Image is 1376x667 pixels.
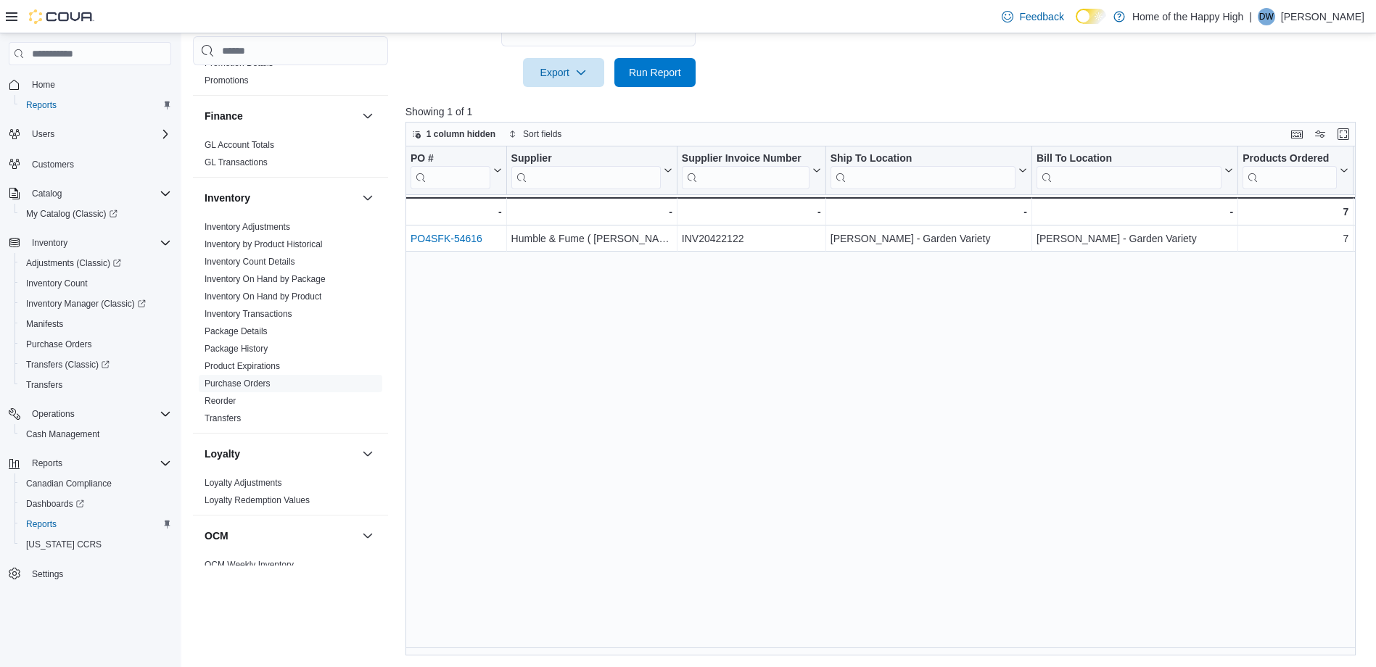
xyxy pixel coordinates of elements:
[359,189,376,207] button: Inventory
[26,455,68,472] button: Reports
[26,156,80,173] a: Customers
[205,291,321,302] span: Inventory On Hand by Product
[15,314,177,334] button: Manifests
[3,563,177,584] button: Settings
[20,336,98,353] a: Purchase Orders
[205,529,356,543] button: OCM
[20,376,68,394] a: Transfers
[205,360,280,372] span: Product Expirations
[32,188,62,199] span: Catalog
[3,124,177,144] button: Users
[15,494,177,514] a: Dashboards
[359,107,376,125] button: Finance
[205,256,295,268] span: Inventory Count Details
[205,559,294,571] span: OCM Weekly Inventory
[205,494,310,506] span: Loyalty Redemption Values
[26,185,171,202] span: Catalog
[205,191,250,205] h3: Inventory
[15,355,177,375] a: Transfers (Classic)
[205,447,240,461] h3: Loyalty
[20,536,171,553] span: Washington CCRS
[205,309,292,319] a: Inventory Transactions
[26,234,171,252] span: Inventory
[193,556,388,579] div: OCM
[205,274,326,284] a: Inventory On Hand by Package
[1037,152,1221,189] div: Bill To Location
[831,152,1015,166] div: Ship To Location
[15,375,177,395] button: Transfers
[1037,152,1221,166] div: Bill To Location
[205,222,290,232] a: Inventory Adjustments
[996,2,1069,31] a: Feedback
[1132,8,1243,25] p: Home of the Happy High
[682,152,809,189] div: Supplier Invoice Number
[205,477,282,489] span: Loyalty Adjustments
[511,152,660,189] div: Supplier
[205,75,249,86] a: Promotions
[682,152,821,189] button: Supplier Invoice Number
[205,560,294,570] a: OCM Weekly Inventory
[20,376,171,394] span: Transfers
[1243,230,1348,247] div: 7
[1243,203,1348,220] div: 7
[1281,8,1364,25] p: [PERSON_NAME]
[26,478,112,489] span: Canadian Compliance
[205,257,295,267] a: Inventory Count Details
[193,136,388,177] div: Finance
[20,475,171,492] span: Canadian Compliance
[32,408,75,420] span: Operations
[26,125,171,143] span: Users
[682,152,809,166] div: Supplier Invoice Number
[20,475,118,492] a: Canadian Compliance
[682,203,821,220] div: -
[1243,152,1348,189] button: Products Ordered
[614,58,696,87] button: Run Report
[26,498,84,510] span: Dashboards
[411,152,490,189] div: PO # URL
[205,396,236,406] a: Reorder
[3,74,177,95] button: Home
[32,128,54,140] span: Users
[20,356,171,373] span: Transfers (Classic)
[1019,9,1063,24] span: Feedback
[26,125,60,143] button: Users
[20,356,115,373] a: Transfers (Classic)
[532,58,596,87] span: Export
[205,495,310,505] a: Loyalty Redemption Values
[20,254,171,272] span: Adjustments (Classic)
[193,37,388,95] div: Discounts & Promotions
[1037,203,1233,220] div: -
[26,455,171,472] span: Reports
[26,208,118,220] span: My Catalog (Classic)
[1243,152,1337,166] div: Products Ordered
[26,539,102,550] span: [US_STATE] CCRS
[20,254,127,272] a: Adjustments (Classic)
[3,233,177,253] button: Inventory
[26,99,57,111] span: Reports
[26,518,57,530] span: Reports
[20,295,171,312] span: Inventory Manager (Classic)
[523,128,561,140] span: Sort fields
[503,125,567,143] button: Sort fields
[20,495,90,513] a: Dashboards
[26,185,67,202] button: Catalog
[411,152,502,189] button: PO #
[20,295,152,312] a: Inventory Manager (Classic)
[26,257,121,269] span: Adjustments (Classic)
[1335,125,1352,143] button: Enter fullscreen
[411,152,490,166] div: PO #
[205,273,326,285] span: Inventory On Hand by Package
[15,534,177,555] button: [US_STATE] CCRS
[831,152,1015,189] div: Ship To Location
[205,343,268,355] span: Package History
[3,453,177,473] button: Reports
[26,405,171,423] span: Operations
[1259,8,1274,25] span: DW
[1288,125,1306,143] button: Keyboard shortcuts
[682,230,821,247] div: INV20422122
[32,237,67,249] span: Inventory
[3,404,177,424] button: Operations
[20,96,62,114] a: Reports
[20,426,171,443] span: Cash Management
